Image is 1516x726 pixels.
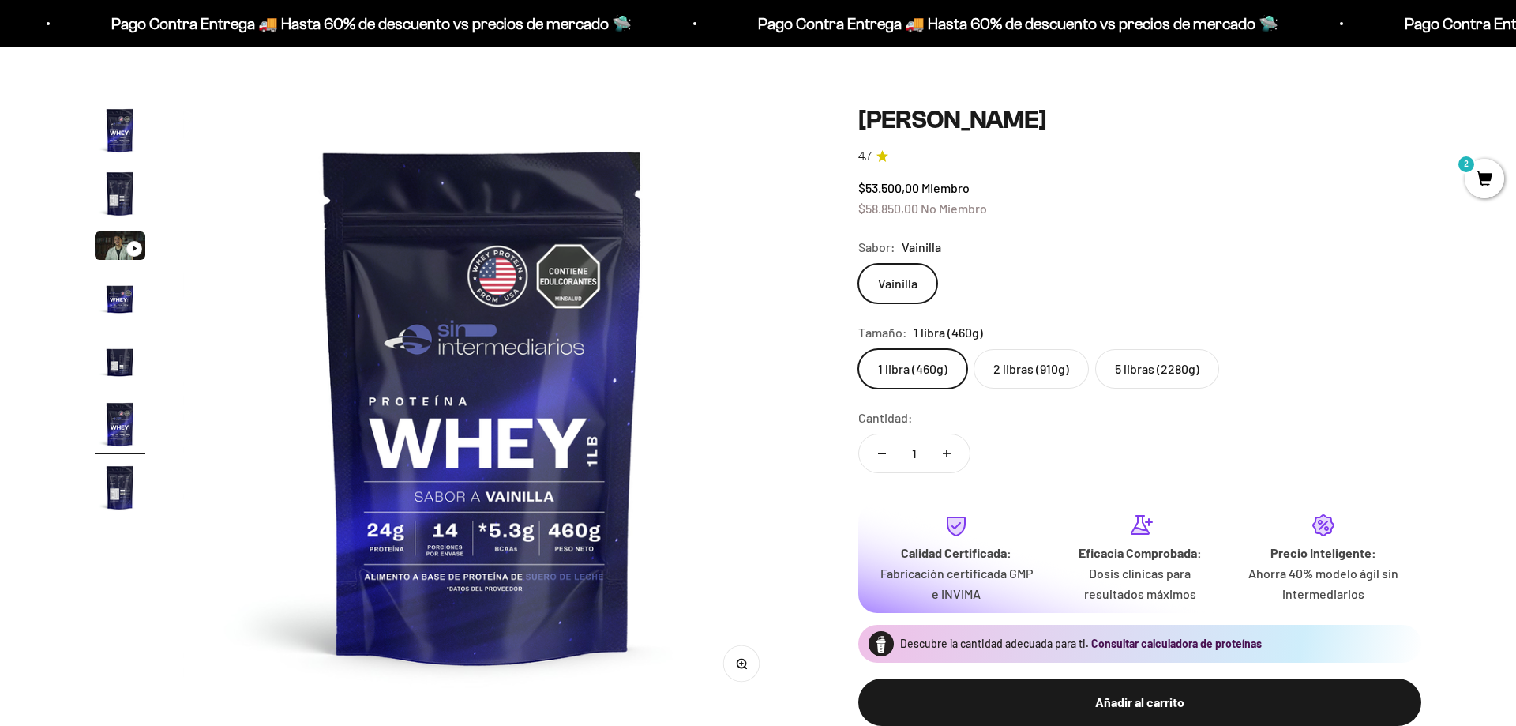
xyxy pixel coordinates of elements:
[95,105,145,156] img: Proteína Whey - Vainilla
[858,237,895,258] legend: Sabor:
[95,399,145,450] img: Proteína Whey - Vainilla
[914,322,983,343] span: 1 libra (460g)
[1270,545,1376,560] strong: Precio Inteligente:
[858,408,913,428] label: Cantidad:
[869,631,894,656] img: Proteína
[1457,155,1476,174] mark: 2
[890,692,1390,713] div: Añadir al carrito
[95,168,145,219] img: Proteína Whey - Vainilla
[95,462,145,517] button: Ir al artículo 7
[95,399,145,454] button: Ir al artículo 6
[1465,171,1504,189] a: 2
[95,336,145,391] button: Ir al artículo 5
[1079,545,1202,560] strong: Eficacia Comprobada:
[901,545,1011,560] strong: Calidad Certificada:
[95,231,145,265] button: Ir al artículo 3
[859,434,905,472] button: Reducir cantidad
[902,237,941,258] span: Vainilla
[95,273,145,323] img: Proteína Whey - Vainilla
[921,201,987,216] span: No Miembro
[756,11,1276,36] p: Pago Contra Entrega 🚚 Hasta 60% de descuento vs precios de mercado 🛸
[95,168,145,224] button: Ir al artículo 2
[1091,636,1262,652] button: Consultar calculadora de proteínas
[109,11,629,36] p: Pago Contra Entrega 🚚 Hasta 60% de descuento vs precios de mercado 🛸
[877,563,1035,604] p: Fabricación certificada GMP e INVIMA
[95,336,145,386] img: Proteína Whey - Vainilla
[95,273,145,328] button: Ir al artículo 4
[858,148,872,165] span: 4.7
[858,322,907,343] legend: Tamaño:
[858,105,1421,135] h1: [PERSON_NAME]
[858,679,1421,726] button: Añadir al carrito
[924,434,970,472] button: Aumentar cantidad
[95,105,145,160] button: Ir al artículo 1
[858,180,919,195] span: $53.500,00
[1244,563,1402,604] p: Ahorra 40% modelo ágil sin intermediarios
[1060,563,1218,604] p: Dosis clínicas para resultados máximos
[858,148,1421,165] a: 4.74.7 de 5.0 estrellas
[921,180,970,195] span: Miembro
[183,105,782,705] img: Proteína Whey - Vainilla
[900,637,1089,650] span: Descubre la cantidad adecuada para ti.
[95,462,145,513] img: Proteína Whey - Vainilla
[858,201,918,216] span: $58.850,00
